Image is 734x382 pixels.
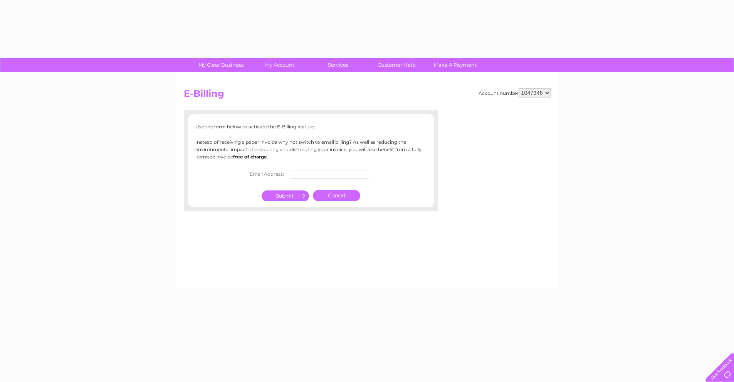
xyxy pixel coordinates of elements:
[195,123,427,130] p: Use the form below to activate the E-Billing feature.
[423,58,487,72] a: Make A Payment
[246,168,288,180] th: Email Address:
[262,190,309,201] input: Submit
[248,58,311,72] a: My Account
[365,58,428,72] a: Customer Help
[479,88,551,98] div: Account number
[233,154,267,160] b: free of charge
[195,138,427,161] p: Instead of receiving a paper invoice why not switch to email billing? As well as reducing the env...
[306,58,370,72] a: Services
[313,190,360,201] a: Cancel
[189,58,253,72] a: My Clear Business
[184,88,551,103] h2: E-Billing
